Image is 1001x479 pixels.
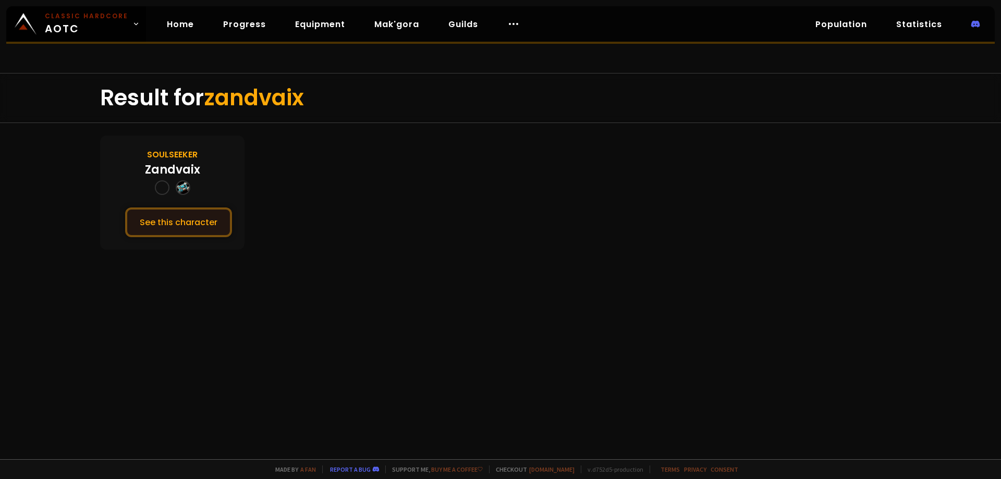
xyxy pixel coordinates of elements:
a: Progress [215,14,274,35]
a: [DOMAIN_NAME] [529,465,575,473]
span: Support me, [385,465,483,473]
span: zandvaix [204,82,304,113]
small: Classic Hardcore [45,11,128,21]
a: Population [807,14,875,35]
div: Zandvaix [145,161,200,178]
a: Consent [711,465,738,473]
div: Soulseeker [147,148,198,161]
a: Classic HardcoreAOTC [6,6,146,42]
a: Report a bug [330,465,371,473]
span: Made by [269,465,316,473]
a: Home [158,14,202,35]
span: v. d752d5 - production [581,465,643,473]
a: Mak'gora [366,14,428,35]
a: a fan [300,465,316,473]
a: Privacy [684,465,706,473]
div: Result for [100,73,901,122]
a: Statistics [888,14,950,35]
a: Buy me a coffee [431,465,483,473]
button: See this character [125,207,232,237]
a: Guilds [440,14,486,35]
span: Checkout [489,465,575,473]
a: Equipment [287,14,353,35]
span: AOTC [45,11,128,36]
a: Terms [661,465,680,473]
